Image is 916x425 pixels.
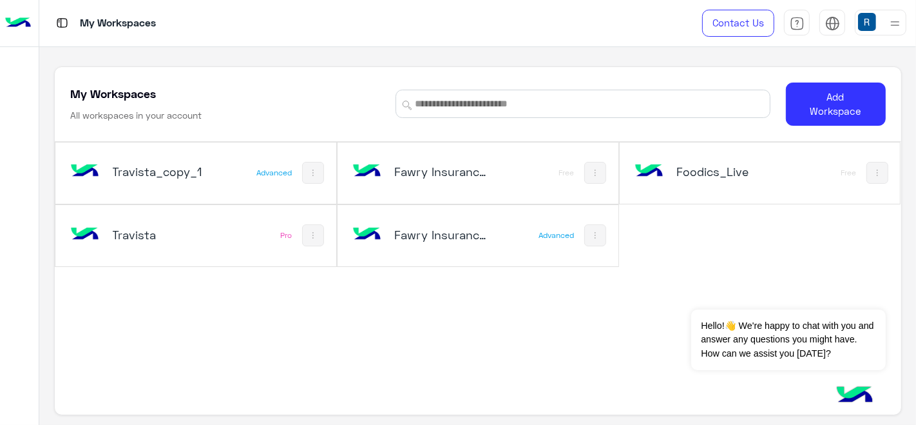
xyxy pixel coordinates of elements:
[70,109,202,122] h6: All workspaces in your account
[676,164,768,179] h5: Foodics_Live
[113,227,205,242] h5: Travista
[349,154,384,189] img: bot image
[702,10,774,37] a: Contact Us
[256,168,292,178] div: Advanced
[832,373,877,419] img: hulul-logo.png
[113,164,205,179] h5: Travista_copy_1
[784,10,810,37] a: tab
[70,86,156,101] h5: My Workspaces
[858,13,876,31] img: userImage
[5,10,31,37] img: Logo
[825,16,840,31] img: tab
[691,310,885,370] span: Hello!👋 We're happy to chat with you and answer any questions you might have. How can we assist y...
[790,16,805,31] img: tab
[841,168,856,178] div: Free
[786,83,886,126] button: Add Workspace
[394,164,486,179] h5: Fawry Insurance Brokerage`s_copy_3
[887,15,903,32] img: profile
[68,154,102,189] img: bot image
[349,217,384,252] img: bot image
[68,217,102,252] img: bot image
[558,168,574,178] div: Free
[394,227,486,242] h5: Fawry Insurance Brokerage`s
[80,15,156,32] p: My Workspaces
[280,230,292,241] div: Pro
[631,154,666,189] img: bot image
[539,230,574,241] div: Advanced
[54,15,70,31] img: tab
